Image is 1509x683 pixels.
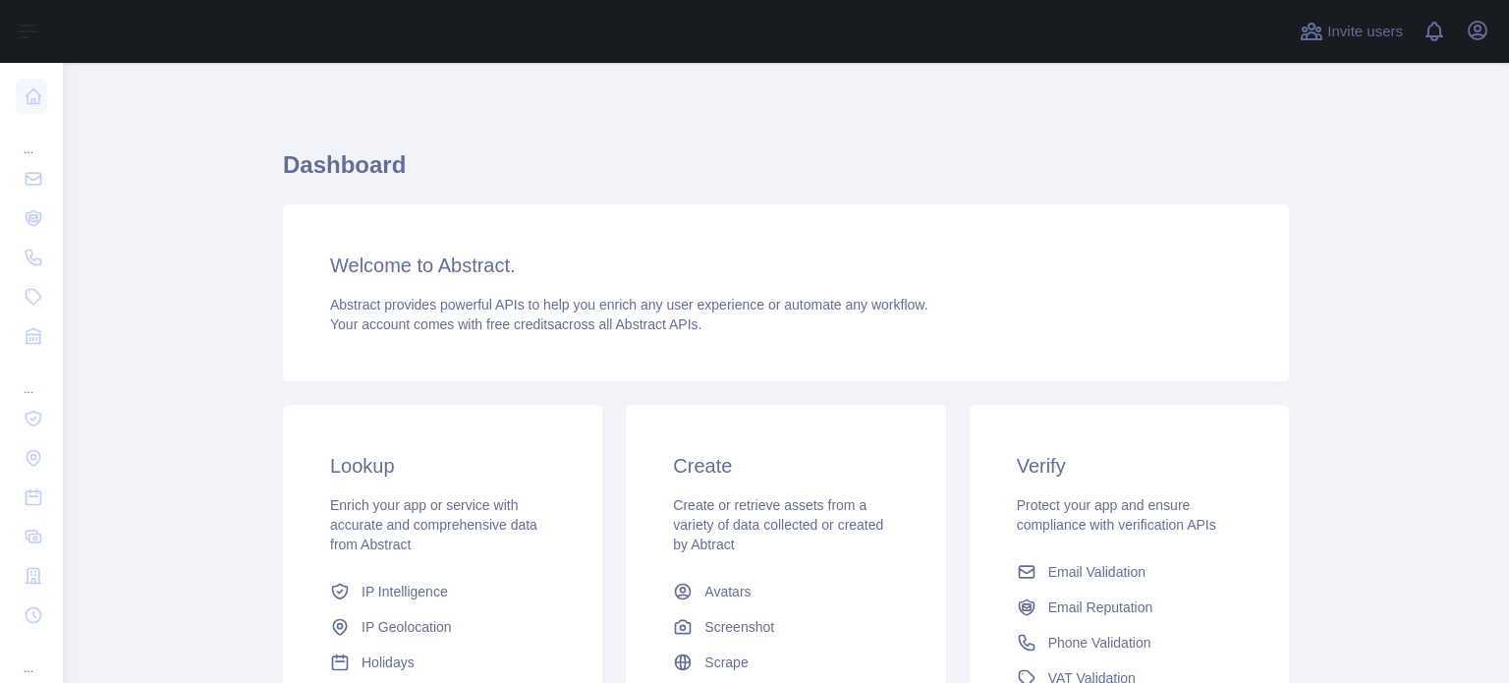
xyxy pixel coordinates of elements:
[330,316,701,332] span: Your account comes with across all Abstract APIs.
[16,358,47,397] div: ...
[704,617,774,637] span: Screenshot
[665,574,906,609] a: Avatars
[1048,598,1153,617] span: Email Reputation
[283,149,1289,197] h1: Dashboard
[362,582,448,601] span: IP Intelligence
[330,297,928,313] span: Abstract provides powerful APIs to help you enrich any user experience or automate any workflow.
[704,653,748,672] span: Scrape
[322,574,563,609] a: IP Intelligence
[486,316,554,332] span: free credits
[665,609,906,645] a: Screenshot
[330,497,537,552] span: Enrich your app or service with accurate and comprehensive data from Abstract
[673,452,898,480] h3: Create
[1048,562,1146,582] span: Email Validation
[1009,625,1250,660] a: Phone Validation
[1017,497,1216,533] span: Protect your app and ensure compliance with verification APIs
[16,637,47,676] div: ...
[322,645,563,680] a: Holidays
[1296,16,1407,47] button: Invite users
[330,452,555,480] h3: Lookup
[322,609,563,645] a: IP Geolocation
[1327,21,1403,43] span: Invite users
[1048,633,1151,653] span: Phone Validation
[704,582,751,601] span: Avatars
[665,645,906,680] a: Scrape
[16,118,47,157] div: ...
[362,617,452,637] span: IP Geolocation
[330,252,1242,279] h3: Welcome to Abstract.
[673,497,883,552] span: Create or retrieve assets from a variety of data collected or created by Abtract
[1009,590,1250,625] a: Email Reputation
[1017,452,1242,480] h3: Verify
[362,653,415,672] span: Holidays
[1009,554,1250,590] a: Email Validation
